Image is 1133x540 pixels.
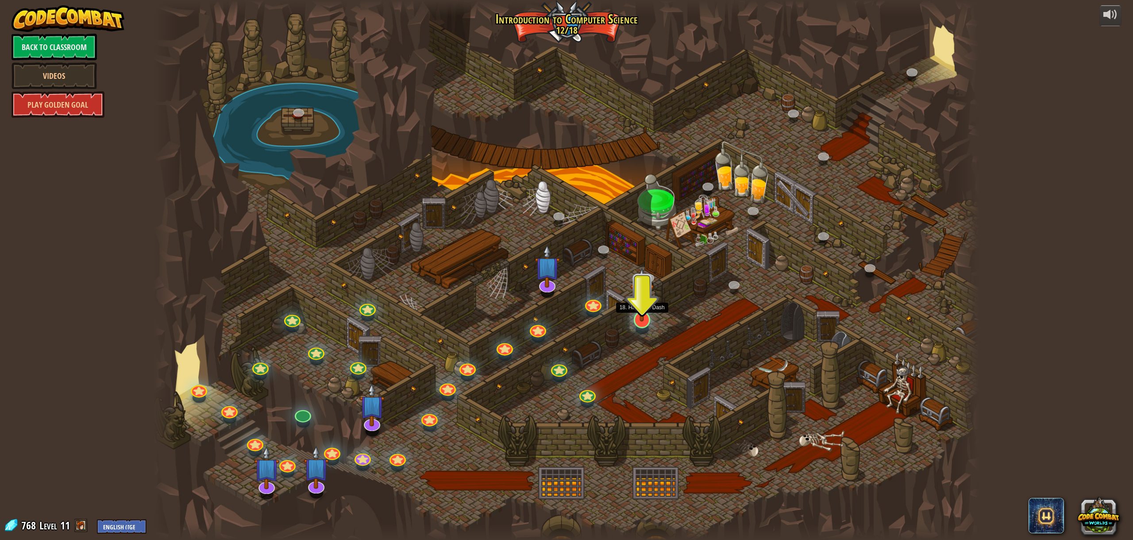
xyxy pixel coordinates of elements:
[254,447,279,489] img: level-banner-unstarted-subscriber.png
[60,518,70,532] span: 11
[12,91,104,118] a: Play Golden Goal
[1099,5,1121,26] button: Adjust volume
[12,62,97,89] a: Videos
[12,34,97,60] a: Back to Classroom
[304,446,329,489] img: level-banner-unstarted-subscriber.png
[12,5,125,32] img: CodeCombat - Learn how to code by playing a game
[39,518,57,533] span: Level
[630,268,654,322] img: level-banner-started.png
[21,518,39,532] span: 768
[535,245,560,287] img: level-banner-unstarted-subscriber.png
[359,383,385,426] img: level-banner-unstarted-subscriber.png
